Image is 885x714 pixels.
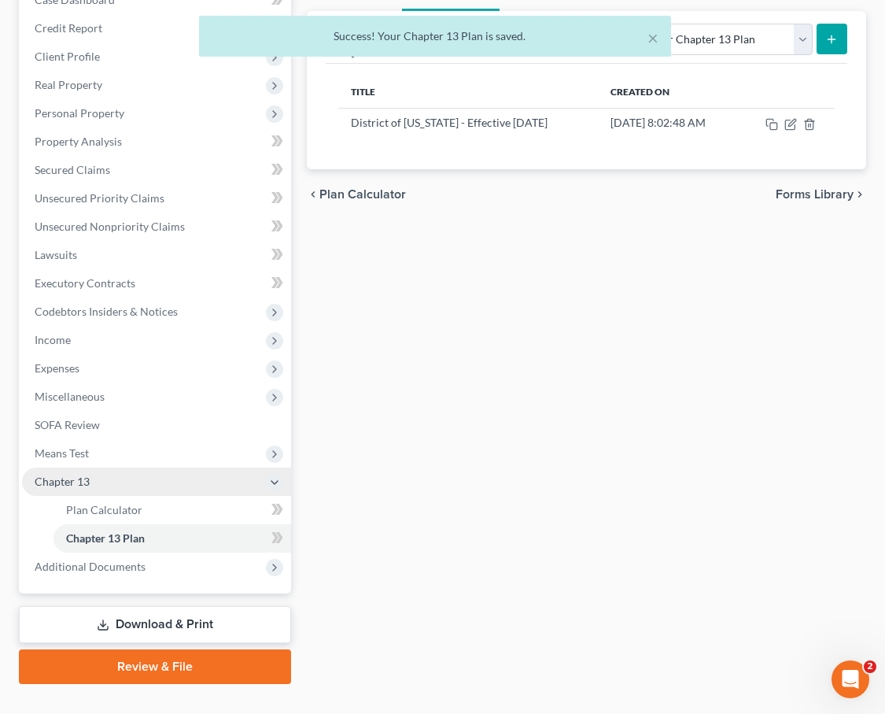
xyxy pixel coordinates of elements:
[66,531,145,545] span: Chapter 13 Plan
[35,305,178,318] span: Codebtors Insiders & Notices
[35,276,135,290] span: Executory Contracts
[53,524,291,553] a: Chapter 13 Plan
[22,213,291,241] a: Unsecured Nonpriority Claims
[647,28,658,47] button: ×
[776,188,866,201] button: Forms Library chevron_right
[19,649,291,684] a: Review & File
[22,156,291,184] a: Secured Claims
[35,220,185,233] span: Unsecured Nonpriority Claims
[22,411,291,439] a: SOFA Review
[307,188,406,201] button: chevron_left Plan Calculator
[35,163,110,176] span: Secured Claims
[35,191,164,205] span: Unsecured Priority Claims
[338,108,598,138] td: District of [US_STATE] - Effective [DATE]
[22,128,291,156] a: Property Analysis
[307,188,319,201] i: chevron_left
[35,361,79,375] span: Expenses
[22,184,291,213] a: Unsecured Priority Claims
[598,108,739,138] td: [DATE] 8:02:48 AM
[66,503,142,516] span: Plan Calculator
[35,390,105,403] span: Miscellaneous
[19,606,291,643] a: Download & Print
[22,14,291,43] a: Credit Report
[212,28,658,44] div: Success! Your Chapter 13 Plan is saved.
[22,269,291,298] a: Executory Contracts
[35,560,146,573] span: Additional Documents
[864,660,876,673] span: 2
[598,76,739,108] th: Created On
[35,106,124,120] span: Personal Property
[319,188,406,201] span: Plan Calculator
[35,475,90,488] span: Chapter 13
[832,660,869,698] iframe: Intercom live chat
[35,446,89,460] span: Means Test
[53,496,291,524] a: Plan Calculator
[22,241,291,269] a: Lawsuits
[35,248,77,261] span: Lawsuits
[854,188,866,201] i: chevron_right
[776,188,854,201] span: Forms Library
[338,76,598,108] th: Title
[35,333,71,346] span: Income
[35,135,122,148] span: Property Analysis
[35,418,100,431] span: SOFA Review
[35,78,102,91] span: Real Property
